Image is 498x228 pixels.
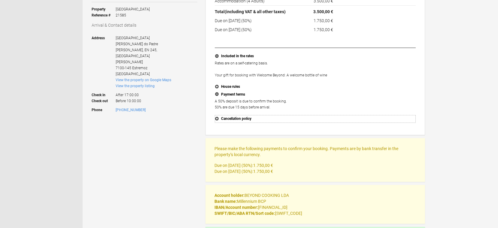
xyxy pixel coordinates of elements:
td: Due on [DATE] (50%) [215,16,295,25]
p: Due on [DATE] (50%): Due on [DATE] (50%): [214,162,416,174]
p: Please make the following payments to confirm your booking. Payments are by bank transfer in the ... [214,146,416,158]
a: [PHONE_NUMBER] [116,108,146,112]
span: Before 10:00:00 [116,98,171,104]
h3: Arrival & Contact details [92,22,197,28]
strong: Phone [92,107,116,113]
button: Cancellation policy [215,115,416,123]
strong: Property [92,6,116,12]
span: 7100-145 [116,66,131,70]
span: [GEOGRAPHIC_DATA] [116,6,150,12]
strong: Check out [92,98,116,104]
p: A 50% deposit is due to confirm the booking. 50% are due 15 days before arrival. [215,98,416,110]
strong: Bank name: [214,199,237,204]
flynt-currency: 1.750,00 € [314,18,333,23]
span: Estremoz [132,66,147,70]
span: [GEOGRAPHIC_DATA] [116,36,150,40]
strong: Check in [92,89,116,98]
flynt-currency: 1.750,00 € [253,169,273,174]
strong: Address [92,35,116,77]
strong: Reference # [92,12,116,18]
span: [PERSON_NAME] do Padre [PERSON_NAME], EN 245, [GEOGRAPHIC_DATA][PERSON_NAME] [116,42,158,64]
th: Total [215,6,295,16]
strong: SWIFT/BIC/ABA RTN/Sort code: [214,211,275,216]
button: Payment terms [215,91,416,99]
p: BEYOND COOKING LDA Millennium BCP [FINANCIAL_ID] [SWIFT_CODE] [214,192,416,216]
button: Included in the rates [215,52,416,60]
flynt-currency: 1.750,00 € [314,27,333,32]
flynt-currency: 1.750,00 € [253,163,273,168]
span: [GEOGRAPHIC_DATA] [116,72,150,76]
span: 21585 [116,12,150,18]
button: House rules [215,83,416,91]
strong: IBAN/Account number: [214,205,258,210]
td: Due on [DATE] (50%) [215,25,295,33]
span: After 17:00:00 [116,89,171,98]
flynt-currency: 3.500,00 € [313,9,333,14]
p: Rates are on a self-catering basis. Your gift for booking with Welcome Beyond: A welcome bottle o... [215,60,416,78]
strong: Account holder: [214,193,244,198]
a: View the property listing [116,84,155,88]
span: (including VAT & all other taxes) [225,9,286,14]
a: View the property on Google Maps [116,78,171,82]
